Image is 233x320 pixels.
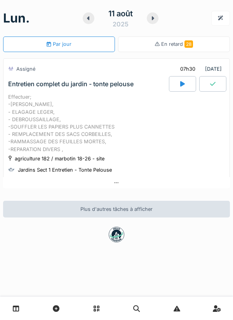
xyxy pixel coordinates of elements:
div: Assigné [16,65,35,73]
span: En retard [161,41,193,47]
div: 11 août [108,8,133,19]
div: Par jour [47,40,71,48]
img: badge-BVDL4wpA.svg [109,227,124,242]
div: Plus d'autres tâches à afficher [3,201,230,217]
div: Jardins Sect 1 Entretien - Tonte Pelouse [18,166,112,174]
div: agriculture 182 / marbotin 18-26 - site [15,155,104,162]
div: 2025 [113,19,129,29]
div: 07h30 [180,65,195,73]
div: [DATE] [174,62,225,76]
div: Entretien complet du jardin - tonte pelouse [8,80,134,88]
div: Effectuer; -[PERSON_NAME], - ELAGAGE LEGER, - DEBROUSSAILLAGE, -SOUFFLER LES PAPIERS PLUS CANNETT... [8,93,225,153]
span: 28 [184,40,193,48]
h1: lun. [3,11,30,26]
